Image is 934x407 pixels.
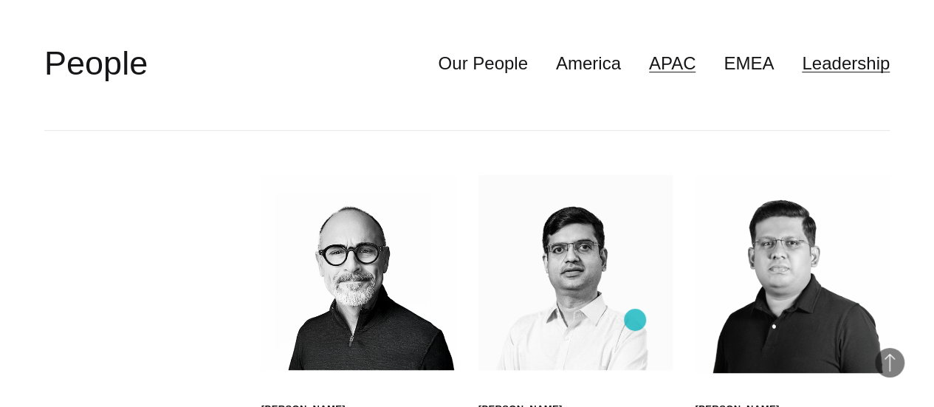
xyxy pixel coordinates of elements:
img: Scott Sorokin [261,175,456,370]
h2: People [44,41,148,86]
a: Our People [438,49,527,78]
img: Shashank Tamotia [478,175,673,370]
img: Bharat Dasari [695,175,890,372]
a: America [556,49,621,78]
a: Leadership [802,49,890,78]
a: EMEA [724,49,774,78]
button: Back to Top [875,348,904,377]
a: APAC [649,49,696,78]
